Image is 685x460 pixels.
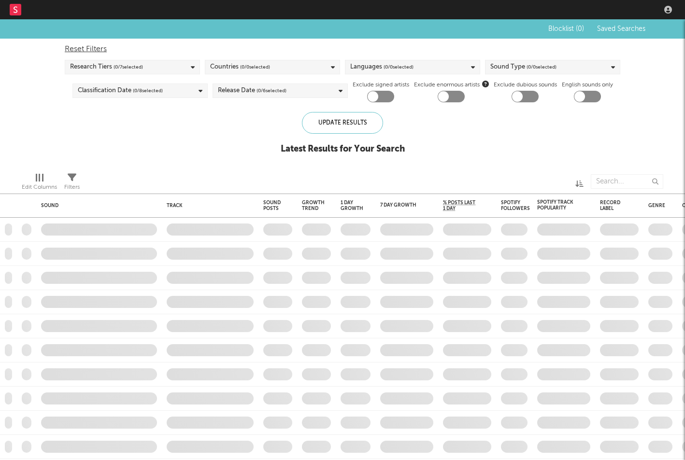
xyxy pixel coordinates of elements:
div: Filters [64,181,80,193]
label: Exclude signed artists [353,79,409,91]
div: Update Results [302,112,383,134]
div: Countries [210,61,270,73]
div: 1 Day Growth [341,200,363,211]
label: English sounds only [562,79,613,91]
div: Edit Columns [22,169,57,197]
span: ( 0 / 0 selected) [240,61,270,73]
div: Spotify Track Popularity [537,199,576,211]
div: Languages [350,61,414,73]
div: Growth Trend [302,200,326,211]
label: Exclude dubious sounds [494,79,557,91]
span: ( 0 / 0 selected) [384,61,414,73]
span: Blocklist [548,26,584,32]
div: Filters [64,169,80,197]
button: Saved Searches [594,25,647,33]
div: Edit Columns [22,181,57,193]
button: Exclude enormous artists [482,79,489,88]
div: 7 Day Growth [380,202,419,208]
div: Reset Filters [65,43,620,55]
span: % Posts Last 1 Day [443,200,477,211]
span: Exclude enormous artists [414,79,489,91]
div: Sound Type [490,61,557,73]
div: Release Date [218,85,286,97]
div: Track [167,203,249,209]
div: Sound [41,203,152,209]
input: Search... [591,174,663,189]
span: ( 0 ) [576,26,584,32]
span: Saved Searches [597,26,647,32]
div: Record Label [600,200,624,211]
div: Sound Posts [263,200,281,211]
div: Genre [648,203,665,209]
span: ( 0 / 8 selected) [133,85,163,97]
span: ( 0 / 6 selected) [257,85,286,97]
div: Latest Results for Your Search [281,143,405,155]
div: Classification Date [78,85,163,97]
span: ( 0 / 0 selected) [527,61,557,73]
div: Spotify Followers [501,200,530,211]
div: Research Tiers [70,61,143,73]
span: ( 0 / 7 selected) [114,61,143,73]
